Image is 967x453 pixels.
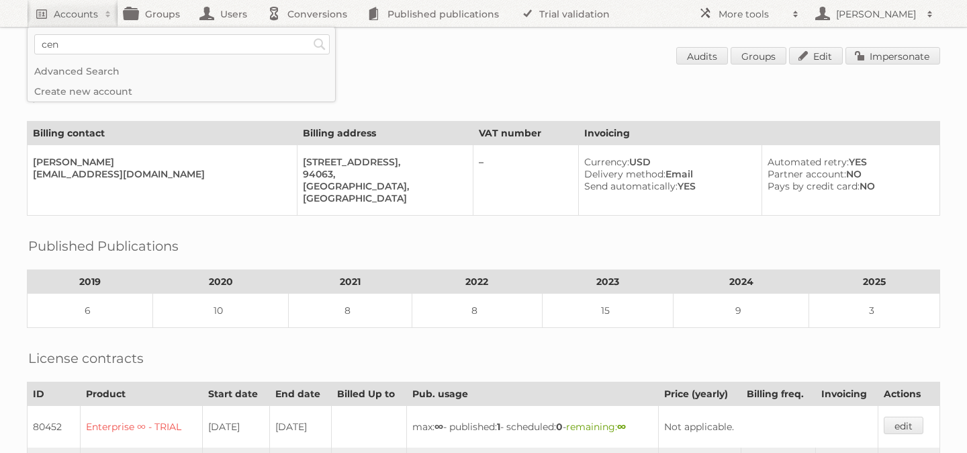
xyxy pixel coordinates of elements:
h2: [PERSON_NAME] [833,7,920,21]
a: edit [884,417,923,434]
div: NO [768,168,929,180]
td: 80452 [28,406,81,448]
td: 10 [153,294,289,328]
div: [EMAIL_ADDRESS][DOMAIN_NAME] [33,168,286,180]
div: 94063, [303,168,462,180]
td: 8 [289,294,412,328]
th: Billing freq. [741,382,816,406]
td: 3 [809,294,940,328]
th: Invoicing [816,382,878,406]
div: [GEOGRAPHIC_DATA] [303,192,462,204]
span: Pays by credit card: [768,180,860,192]
th: Product [80,382,203,406]
strong: 1 [497,421,500,433]
th: End date [269,382,331,406]
th: Pub. usage [407,382,659,406]
th: 2019 [28,270,153,294]
th: 2021 [289,270,412,294]
a: Impersonate [845,47,940,65]
strong: 0 [556,421,563,433]
td: 9 [673,294,809,328]
th: Billed Up to [331,382,407,406]
span: Currency: [584,156,629,168]
h2: Published Publications [28,236,179,256]
h2: Accounts [54,7,98,21]
span: Partner account: [768,168,846,180]
td: [DATE] [203,406,269,448]
th: ID [28,382,81,406]
th: Price (yearly) [659,382,741,406]
div: NO [768,180,929,192]
span: remaining: [566,421,626,433]
td: Enterprise ∞ - TRIAL [80,406,203,448]
th: 2022 [412,270,543,294]
td: – [473,145,578,216]
th: Invoicing [579,122,940,145]
td: [DATE] [269,406,331,448]
td: 8 [412,294,543,328]
a: Edit [789,47,843,65]
div: [GEOGRAPHIC_DATA], [303,180,462,192]
span: Delivery method: [584,168,665,180]
span: Automated retry: [768,156,849,168]
td: max: - published: - scheduled: - [407,406,659,448]
th: Actions [878,382,940,406]
a: Audits [676,47,728,65]
td: Not applicable. [659,406,878,448]
th: Billing contact [28,122,297,145]
th: Billing address [297,122,473,145]
div: [STREET_ADDRESS], [303,156,462,168]
div: YES [768,156,929,168]
th: 2023 [543,270,674,294]
strong: ∞ [434,421,443,433]
h2: License contracts [28,348,144,368]
th: 2020 [153,270,289,294]
th: 2025 [809,270,940,294]
th: VAT number [473,122,578,145]
div: USD [584,156,751,168]
h1: Account 71431: Balsam Brands [27,47,940,67]
th: Start date [203,382,269,406]
div: Email [584,168,751,180]
div: [PERSON_NAME] [33,156,286,168]
a: Groups [731,47,786,65]
td: 15 [543,294,674,328]
strong: ∞ [617,421,626,433]
td: 6 [28,294,153,328]
th: 2024 [673,270,809,294]
a: Advanced Search [28,61,335,81]
input: Search [310,34,330,54]
div: YES [584,180,751,192]
a: Create new account [28,81,335,101]
h2: More tools [719,7,786,21]
span: Send automatically: [584,180,678,192]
